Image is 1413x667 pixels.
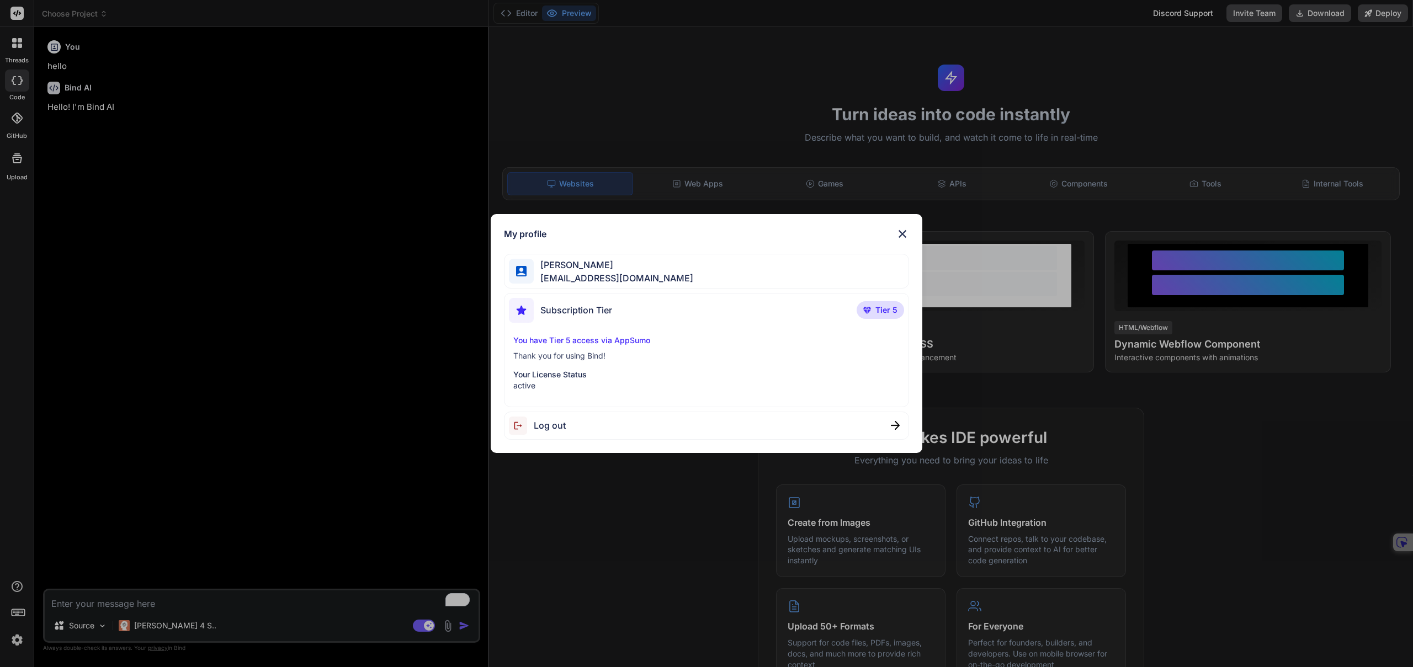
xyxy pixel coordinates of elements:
img: logout [509,417,534,435]
span: Tier 5 [875,305,897,316]
img: subscription [509,298,534,323]
h1: My profile [504,227,546,241]
span: Subscription Tier [540,303,612,317]
span: Log out [534,419,566,432]
p: Your License Status [513,369,900,380]
span: [PERSON_NAME] [534,258,693,271]
img: close [891,421,900,430]
p: Thank you for using Bind! [513,350,900,361]
img: premium [863,307,871,313]
span: [EMAIL_ADDRESS][DOMAIN_NAME] [534,271,693,285]
img: close [896,227,909,241]
img: profile [516,266,527,276]
p: active [513,380,900,391]
p: You have Tier 5 access via AppSumo [513,335,900,346]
